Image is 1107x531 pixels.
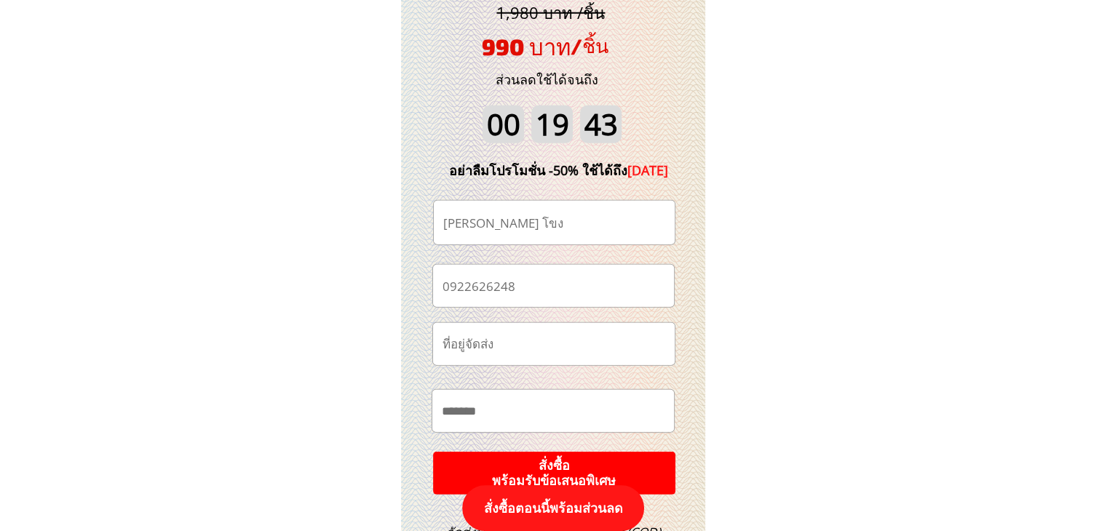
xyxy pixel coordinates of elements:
[482,33,571,60] span: 990 บาท
[496,1,605,23] span: 1,980 บาท /ชิ้น
[440,201,669,244] input: ชื่อ-นามสกุล
[462,485,644,531] p: สั่งซื้อตอนนี้พร้อมส่วนลด
[427,160,691,181] div: อย่าลืมโปรโมชั่น -50% ใช้ได้ถึง
[627,161,668,179] span: [DATE]
[476,69,618,90] h3: ส่วนลดใช้ได้จนถึง
[439,265,668,306] input: เบอร์โทรศัพท์
[571,33,608,57] span: /ชิ้น
[439,323,669,365] input: ที่อยู่จัดส่ง
[424,450,685,496] p: สั่งซื้อ พร้อมรับข้อเสนอพิเศษ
